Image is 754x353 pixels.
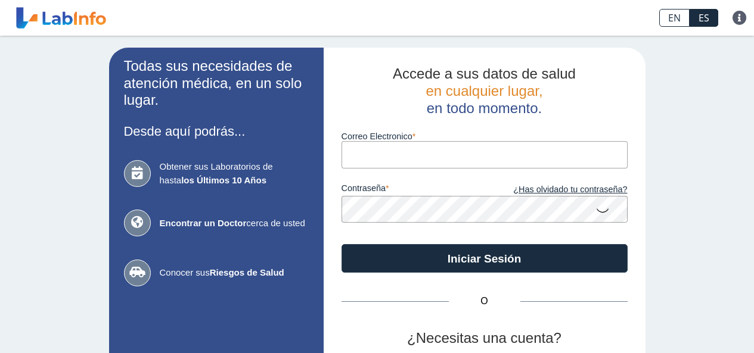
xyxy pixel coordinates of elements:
[160,217,309,230] span: cerca de usted
[342,183,485,196] label: contraseña
[342,132,628,141] label: Correo Electronico
[124,124,309,139] h3: Desde aquí podrás...
[342,330,628,347] h2: ¿Necesitas una cuenta?
[427,100,542,116] span: en todo momento.
[124,58,309,109] h2: Todas sus necesidades de atención médica, en un solo lugar.
[160,160,309,187] span: Obtener sus Laboratorios de hasta
[160,266,309,280] span: Conocer sus
[690,9,718,27] a: ES
[181,175,266,185] b: los Últimos 10 Años
[210,267,284,277] b: Riesgos de Salud
[393,65,576,82] span: Accede a sus datos de salud
[160,218,247,228] b: Encontrar un Doctor
[426,83,542,99] span: en cualquier lugar,
[342,244,628,273] button: Iniciar Sesión
[659,9,690,27] a: EN
[485,183,628,196] a: ¿Has olvidado tu contraseña?
[449,294,520,308] span: O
